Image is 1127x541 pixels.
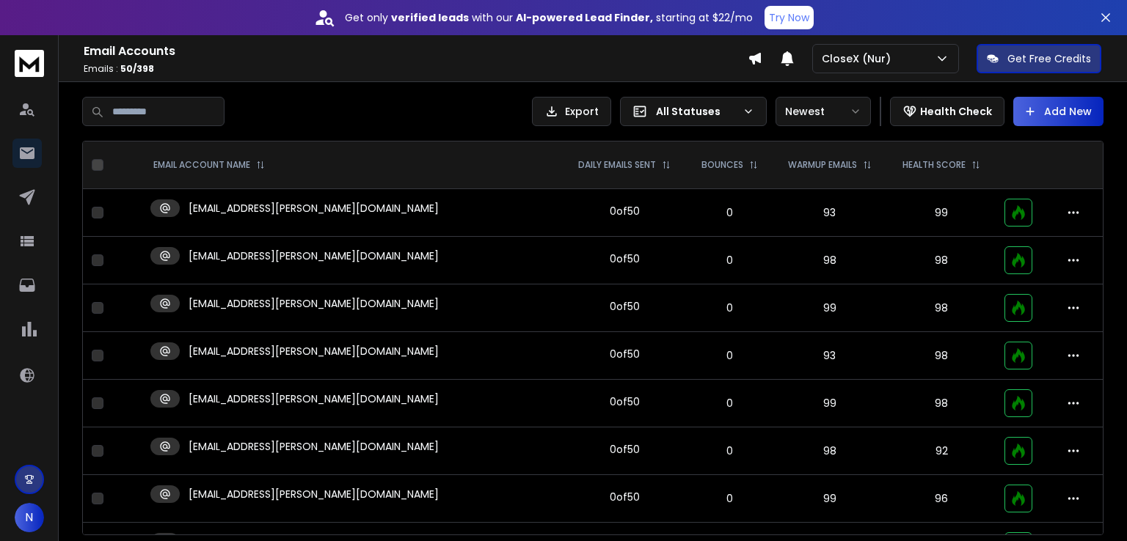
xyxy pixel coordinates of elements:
[696,253,764,268] p: 0
[887,475,996,523] td: 96
[765,6,814,29] button: Try Now
[1013,97,1104,126] button: Add New
[578,159,656,171] p: DAILY EMAILS SENT
[1007,51,1091,66] p: Get Free Credits
[887,284,996,332] td: 98
[773,427,888,475] td: 98
[887,380,996,427] td: 98
[696,396,764,411] p: 0
[189,344,439,358] p: [EMAIL_ADDRESS][PERSON_NAME][DOMAIN_NAME]
[610,204,640,218] div: 0 of 50
[696,301,764,315] p: 0
[153,159,265,171] div: EMAIL ACCOUNT NAME
[696,444,764,458] p: 0
[696,348,764,363] p: 0
[788,159,857,171] p: WARMUP EMAILS
[391,10,469,25] strong: verified leads
[887,189,996,237] td: 99
[977,44,1101,73] button: Get Free Credits
[84,43,748,60] h1: Email Accounts
[656,104,737,119] p: All Statuses
[887,427,996,475] td: 92
[887,332,996,380] td: 98
[696,491,764,506] p: 0
[769,10,809,25] p: Try Now
[610,251,640,266] div: 0 of 50
[887,237,996,284] td: 98
[610,299,640,314] div: 0 of 50
[773,284,888,332] td: 99
[610,442,640,457] div: 0 of 50
[189,296,439,311] p: [EMAIL_ADDRESS][PERSON_NAME][DOMAIN_NAME]
[120,62,154,75] span: 50 / 398
[610,394,640,409] div: 0 of 50
[532,97,611,126] button: Export
[189,201,439,216] p: [EMAIL_ADDRESS][PERSON_NAME][DOMAIN_NAME]
[920,104,992,119] p: Health Check
[610,490,640,504] div: 0 of 50
[890,97,1004,126] button: Health Check
[345,10,753,25] p: Get only with our starting at $22/mo
[773,380,888,427] td: 99
[516,10,653,25] strong: AI-powered Lead Finder,
[189,249,439,263] p: [EMAIL_ADDRESS][PERSON_NAME][DOMAIN_NAME]
[776,97,871,126] button: Newest
[15,50,44,77] img: logo
[822,51,897,66] p: CloseX (Nur)
[773,475,888,523] td: 99
[773,332,888,380] td: 93
[701,159,743,171] p: BOUNCES
[610,347,640,361] div: 0 of 50
[15,503,44,532] button: N
[189,487,439,501] p: [EMAIL_ADDRESS][PERSON_NAME][DOMAIN_NAME]
[84,63,748,75] p: Emails :
[189,439,439,454] p: [EMAIL_ADDRESS][PERSON_NAME][DOMAIN_NAME]
[696,205,764,220] p: 0
[902,159,966,171] p: HEALTH SCORE
[773,237,888,284] td: 98
[773,189,888,237] td: 93
[189,391,439,406] p: [EMAIL_ADDRESS][PERSON_NAME][DOMAIN_NAME]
